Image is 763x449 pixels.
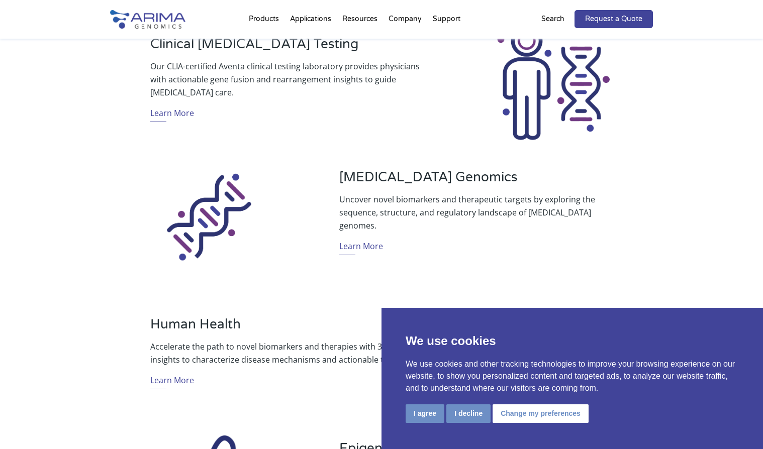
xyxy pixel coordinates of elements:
img: Sequencing_Icon_Arima Genomics [150,156,269,276]
p: Our CLIA-certified Aventa clinical testing laboratory provides physicians with actionable gene fu... [150,60,424,99]
img: Arima-Genomics-logo [110,10,185,29]
a: Learn More [150,106,194,122]
img: Clinical Testing Icon [494,23,613,143]
h3: Human Health [150,316,424,340]
h3: Clinical [MEDICAL_DATA] Testing [150,36,424,60]
a: Learn More [339,240,383,255]
button: I agree [406,404,444,423]
a: Request a Quote [575,10,653,28]
p: We use cookies [406,332,739,350]
p: Accelerate the path to novel biomarkers and therapies with 3D genomic insights to characterize di... [150,340,424,366]
p: We use cookies and other tracking technologies to improve your browsing experience on our website... [406,358,739,394]
button: Change my preferences [493,404,589,423]
h3: [MEDICAL_DATA] Genomics [339,169,613,193]
a: Learn More [150,374,194,389]
p: Uncover novel biomarkers and therapeutic targets by exploring the sequence, structure, and regula... [339,193,613,232]
button: I decline [446,404,491,423]
img: Human Health_Icon_Arima Genomics [494,303,613,410]
p: Search [541,13,564,26]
